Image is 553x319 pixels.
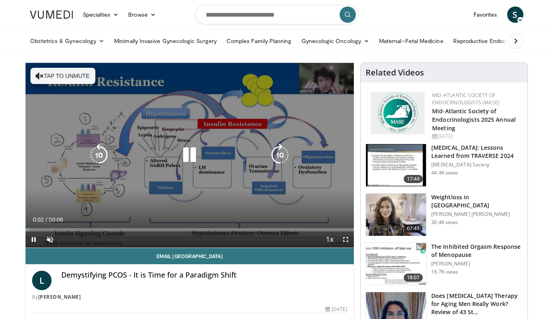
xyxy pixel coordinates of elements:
[33,216,44,223] span: 0:02
[366,243,523,286] a: 18:07 The Inhibited Orgasm Response of Menopause [PERSON_NAME] 16.7K views
[109,33,222,49] a: Minimally Invasive Gynecologic Surgery
[366,144,426,186] img: 1317c62a-2f0d-4360-bee0-b1bff80fed3c.150x105_q85_crop-smart_upscale.jpg
[38,293,81,300] a: [PERSON_NAME]
[431,261,523,267] p: [PERSON_NAME]
[196,5,358,24] input: Search topics, interventions
[25,33,110,49] a: Obstetrics & Gynecology
[404,224,423,233] span: 07:41
[432,133,521,140] div: [DATE]
[404,274,423,282] span: 18:07
[431,211,523,218] p: [PERSON_NAME] [PERSON_NAME]
[431,292,523,316] h3: Does [MEDICAL_DATA] Therapy for Aging Men Really Work? Review of 43 St…
[30,11,73,19] img: VuMedi Logo
[431,144,523,160] h3: [MEDICAL_DATA]: Lessons Learned from TRAVERSE 2024
[42,231,58,248] button: Unmute
[366,68,424,78] h4: Related Videos
[78,6,124,23] a: Specialties
[374,33,448,49] a: Maternal–Fetal Medicine
[26,231,42,248] button: Pause
[431,170,458,176] p: 44.4K views
[61,271,348,280] h4: Demystifying PCOS - It is Time for a Paradigm Shift
[431,162,523,168] p: [MEDICAL_DATA] Society
[370,92,425,134] img: f382488c-070d-4809-84b7-f09b370f5972.png.150x105_q85_autocrop_double_scale_upscale_version-0.2.png
[366,144,523,187] a: 17:44 [MEDICAL_DATA]: Lessons Learned from TRAVERSE 2024 [MEDICAL_DATA] Society 44.4K views
[321,231,338,248] button: Playback Rate
[431,269,458,275] p: 16.7K views
[431,219,458,226] p: 30.4K views
[469,6,502,23] a: Favorites
[26,63,354,248] video-js: Video Player
[222,33,297,49] a: Complex Family Planning
[26,248,354,264] a: Email [GEOGRAPHIC_DATA]
[297,33,374,49] a: Gynecologic Oncology
[432,92,499,106] a: Mid-Atlantic Society of Endocrinologists (MASE)
[46,216,47,223] span: /
[366,243,426,285] img: 283c0f17-5e2d-42ba-a87c-168d447cdba4.150x105_q85_crop-smart_upscale.jpg
[366,193,523,236] a: 07:41 Weightloss in [GEOGRAPHIC_DATA] [PERSON_NAME] [PERSON_NAME] 30.4K views
[32,271,52,290] a: L
[325,306,347,313] div: [DATE]
[431,243,523,259] h3: The Inhibited Orgasm Response of Menopause
[26,228,354,231] div: Progress Bar
[49,216,63,223] span: 50:06
[30,68,95,84] button: Tap to unmute
[123,6,161,23] a: Browse
[338,231,354,248] button: Fullscreen
[507,6,523,23] a: S
[366,194,426,236] img: 9983fed1-7565-45be-8934-aef1103ce6e2.150x105_q85_crop-smart_upscale.jpg
[404,175,423,183] span: 17:44
[432,107,516,132] a: Mid-Atlantic Society of Endocrinologists 2025 Annual Meeting
[431,193,523,209] h3: Weightloss in [GEOGRAPHIC_DATA]
[32,293,348,301] div: By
